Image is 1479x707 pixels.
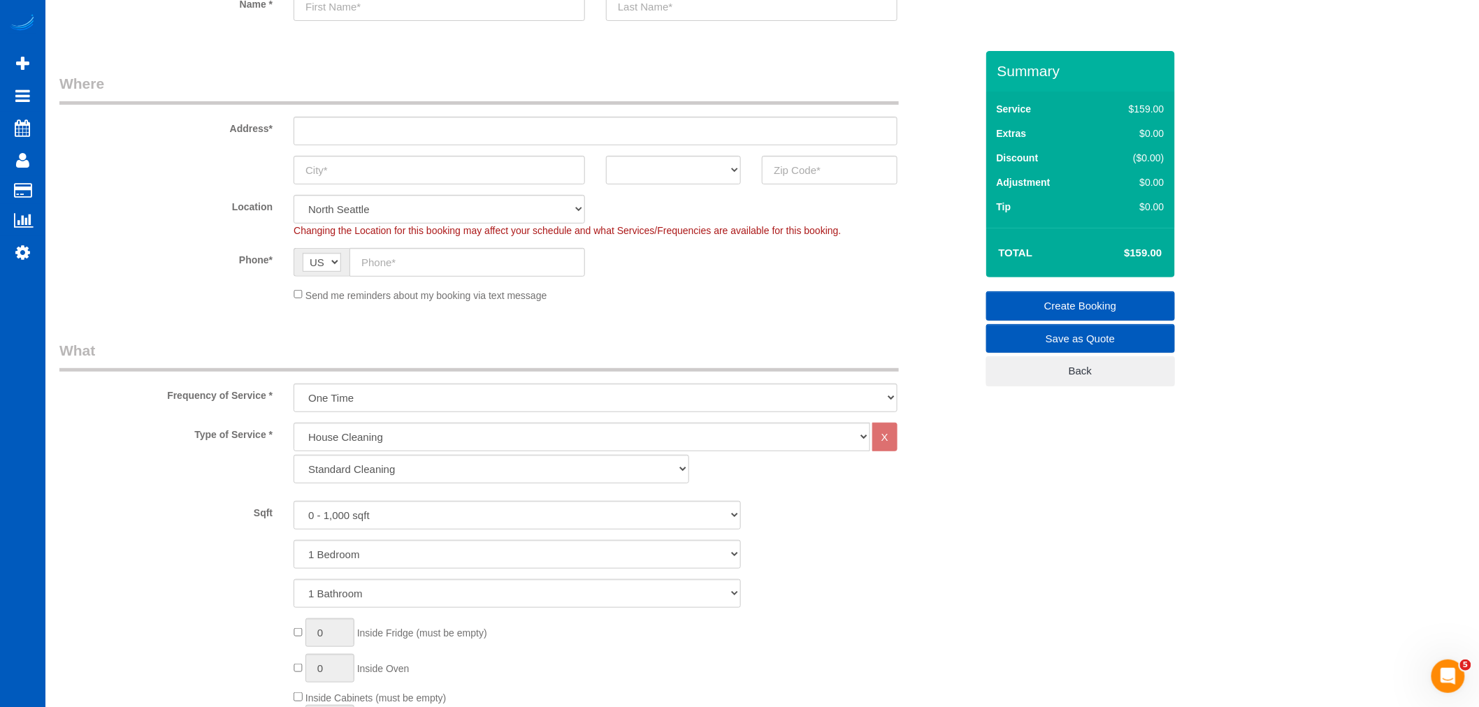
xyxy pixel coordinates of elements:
[986,356,1175,386] a: Back
[1460,659,1471,671] span: 5
[1099,126,1164,140] div: $0.00
[8,14,36,34] img: Automaid Logo
[997,102,1032,116] label: Service
[49,384,283,402] label: Frequency of Service *
[59,340,899,372] legend: What
[999,247,1033,258] strong: Total
[49,501,283,520] label: Sqft
[305,692,447,704] span: Inside Cabinets (must be empty)
[1099,200,1164,214] div: $0.00
[294,156,585,184] input: City*
[1431,659,1465,693] iframe: Intercom live chat
[1099,151,1164,165] div: ($0.00)
[986,291,1175,321] a: Create Booking
[49,423,283,442] label: Type of Service *
[1099,102,1164,116] div: $159.00
[357,627,487,639] span: Inside Fridge (must be empty)
[997,200,1011,214] label: Tip
[305,289,547,300] span: Send me reminders about my booking via text message
[1099,175,1164,189] div: $0.00
[997,126,1027,140] label: Extras
[997,175,1051,189] label: Adjustment
[357,663,410,674] span: Inside Oven
[997,63,1168,79] h3: Summary
[59,73,899,105] legend: Where
[1082,247,1162,259] h4: $159.00
[986,324,1175,353] a: Save as Quote
[49,248,283,267] label: Phone*
[49,195,283,214] label: Location
[997,151,1039,165] label: Discount
[49,117,283,136] label: Address*
[294,225,841,236] span: Changing the Location for this booking may affect your schedule and what Services/Frequencies are...
[349,248,585,277] input: Phone*
[762,156,897,184] input: Zip Code*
